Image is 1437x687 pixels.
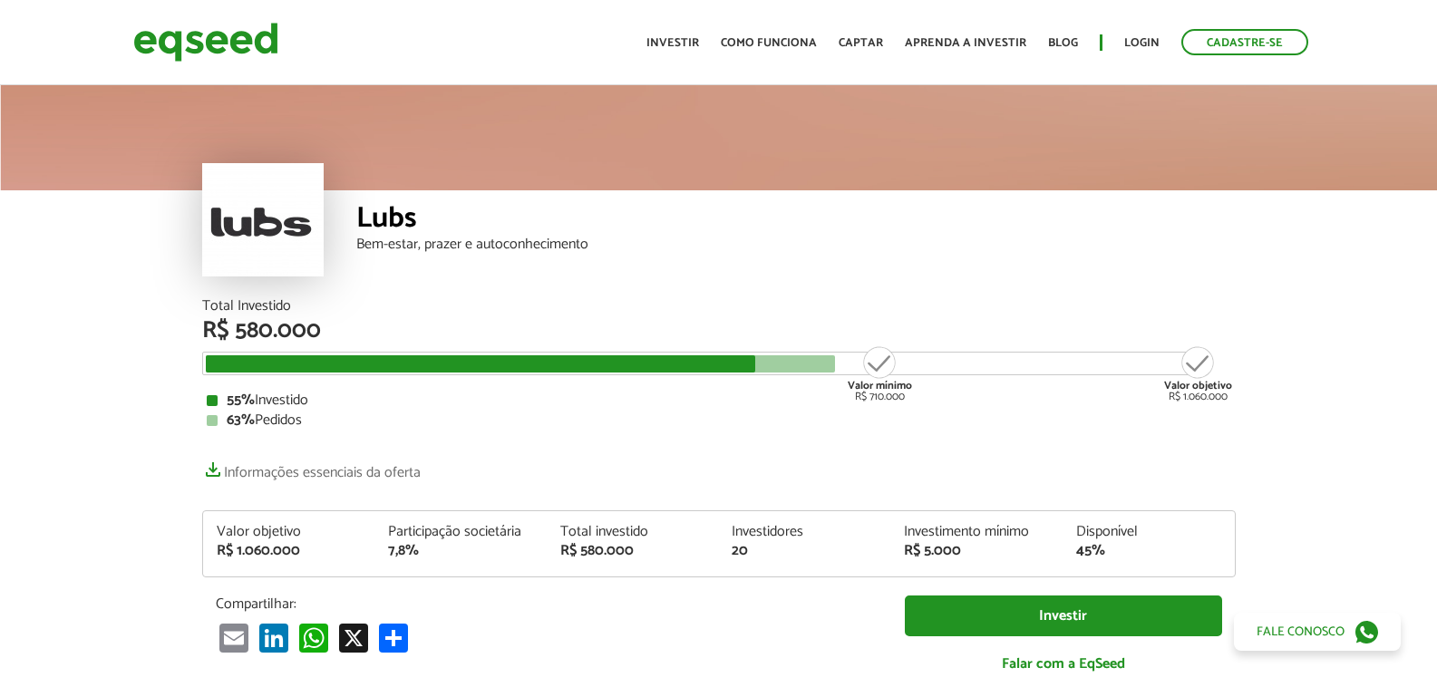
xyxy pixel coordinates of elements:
[388,525,533,539] div: Participação societária
[846,344,914,402] div: R$ 710.000
[721,37,817,49] a: Como funciona
[227,408,255,432] strong: 63%
[1164,344,1232,402] div: R$ 1.060.000
[217,544,362,558] div: R$ 1.060.000
[1048,37,1078,49] a: Blog
[133,18,278,66] img: EqSeed
[217,525,362,539] div: Valor objetivo
[388,544,533,558] div: 7,8%
[1076,525,1221,539] div: Disponível
[375,622,412,652] a: Compartilhar
[207,413,1231,428] div: Pedidos
[202,319,1236,343] div: R$ 580.000
[207,393,1231,408] div: Investido
[256,622,292,652] a: LinkedIn
[646,37,699,49] a: Investir
[904,544,1049,558] div: R$ 5.000
[904,525,1049,539] div: Investimento mínimo
[732,525,877,539] div: Investidores
[356,237,1236,252] div: Bem-estar, prazer e autoconhecimento
[1181,29,1308,55] a: Cadastre-se
[1124,37,1160,49] a: Login
[202,455,421,480] a: Informações essenciais da oferta
[202,299,1236,314] div: Total Investido
[227,388,255,412] strong: 55%
[335,622,372,652] a: X
[839,37,883,49] a: Captar
[905,37,1026,49] a: Aprenda a investir
[905,645,1222,682] a: Falar com a EqSeed
[560,525,705,539] div: Total investido
[732,544,877,558] div: 20
[216,622,252,652] a: Email
[296,622,332,652] a: WhatsApp
[560,544,705,558] div: R$ 580.000
[1234,613,1401,651] a: Fale conosco
[905,595,1222,636] a: Investir
[1076,544,1221,558] div: 45%
[216,595,878,613] p: Compartilhar:
[356,204,1236,237] div: Lubs
[1164,377,1232,394] strong: Valor objetivo
[848,377,912,394] strong: Valor mínimo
